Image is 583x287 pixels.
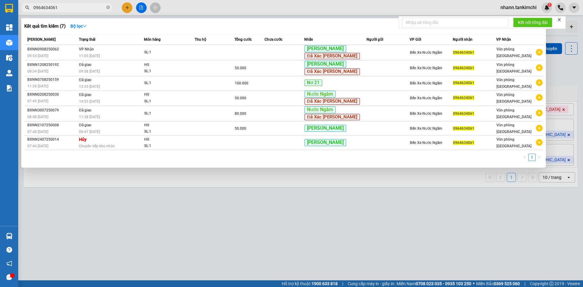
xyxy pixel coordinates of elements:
span: Bến Xe Nước Ngầm [410,126,442,131]
span: Đã giao [79,78,91,82]
span: Kết nối tổng đài [518,19,547,26]
span: Văn phòng [GEOGRAPHIC_DATA] [496,123,531,134]
span: Đã giao [79,93,91,97]
span: Văn phòng [GEOGRAPHIC_DATA] [496,47,531,58]
span: 50.000 [235,66,246,70]
button: Bộ lọcdown [66,21,92,31]
span: Bến Xe Nước Ngầm [410,96,442,100]
span: Văn phòng [GEOGRAPHIC_DATA] [496,93,531,104]
span: 0964634061 [453,126,474,131]
div: SL: 1 [144,110,190,117]
span: notification [6,261,12,266]
span: 09:58 [DATE] [79,69,100,73]
span: down [83,24,87,28]
span: Đã Xác [PERSON_NAME] [305,53,360,60]
span: [PERSON_NAME] [305,45,346,52]
div: BXNN2407250014 [27,136,77,143]
span: plus-circle [536,64,543,71]
span: 08:48 [DATE] [27,115,48,119]
span: 09:54 [DATE] [27,54,48,58]
span: [PERSON_NAME] [305,61,346,68]
span: right [537,155,541,159]
span: Thu hộ [195,37,206,42]
span: plus-circle [536,49,543,56]
strong: Hủy [79,137,87,142]
span: 11:28 [DATE] [27,84,48,88]
div: BXNN3007250079 [27,107,77,114]
span: 100.000 [235,81,248,85]
span: VP Nhận [79,47,94,51]
div: BXNN1208250192 [27,62,77,68]
span: Văn phòng [GEOGRAPHIC_DATA] [496,108,531,119]
a: 1 [529,154,535,161]
span: Bến Xe Nước Ngầm [410,141,442,145]
span: 0964634061 [453,81,474,85]
span: VP Nhận [496,37,511,42]
img: dashboard-icon [6,24,12,31]
div: HS [144,62,190,68]
span: 14:53 [DATE] [79,99,100,104]
span: close-circle [106,5,110,9]
span: 50.000 [235,96,246,100]
span: 0964634061 [453,111,474,116]
span: close-circle [106,5,110,11]
span: Món hàng [144,37,161,42]
span: Người gửi [367,37,383,42]
span: search [25,5,29,10]
span: Chuyển tiếp kho nhận [79,144,115,148]
input: Tìm tên, số ĐT hoặc mã đơn [33,4,105,11]
button: left [521,154,528,161]
li: Previous Page [521,154,528,161]
span: 0964634061 [453,141,474,145]
span: Trạng thái [79,37,95,42]
span: Nước Ngầm [305,91,336,98]
span: Đã giao [79,123,91,127]
span: 0964634061 [453,66,474,70]
span: [PERSON_NAME] [305,125,346,132]
div: BXNN2107250008 [27,122,77,128]
span: Văn phòng [GEOGRAPHIC_DATA] [496,78,531,89]
span: 07:44 [DATE] [27,144,48,148]
img: warehouse-icon [6,233,12,239]
span: plus-circle [536,79,543,86]
button: Kết nối tổng đài [513,18,552,27]
span: Đã Xác [PERSON_NAME] [305,68,360,75]
span: Nhãn [304,37,313,42]
span: plus-circle [536,139,543,146]
span: Bến Xe Nước Ngầm [410,66,442,70]
button: right [536,154,543,161]
span: 80.000 [235,111,246,116]
span: question-circle [6,247,12,253]
div: HS [144,136,190,143]
span: Văn phòng [GEOGRAPHIC_DATA] [496,63,531,73]
span: 11:05 [DATE] [79,54,100,58]
span: Văn phòng [GEOGRAPHIC_DATA] [496,137,531,148]
span: Tổng cước [234,37,252,42]
span: message [6,274,12,280]
span: [PERSON_NAME] [305,139,346,146]
input: Nhập số tổng đài [402,18,508,27]
span: plus-circle [536,125,543,132]
strong: Bộ lọc [70,24,87,29]
span: 0964634061 [453,96,474,100]
span: 13:35 [DATE] [79,84,100,89]
img: warehouse-icon [6,70,12,76]
div: SL: 1 [144,143,190,149]
span: 08:34 [DATE] [27,69,48,73]
div: BXNN0208250030 [27,91,77,98]
div: SL: 1 [144,49,190,56]
div: BXNN0908250062 [27,46,77,53]
img: warehouse-icon [6,39,12,46]
span: Bến Xe Nước Ngầm [410,111,442,116]
li: Next Page [536,154,543,161]
div: SL: 1 [144,128,190,135]
div: SL: 1 [144,68,190,75]
span: Nước Ngầm [305,106,336,113]
span: Đã Xác [PERSON_NAME] [305,114,360,121]
div: HS [144,91,190,98]
span: Đã Xác [PERSON_NAME] [305,98,360,105]
span: Chưa cước [264,37,282,42]
div: HS [144,122,190,129]
span: left [523,155,527,159]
